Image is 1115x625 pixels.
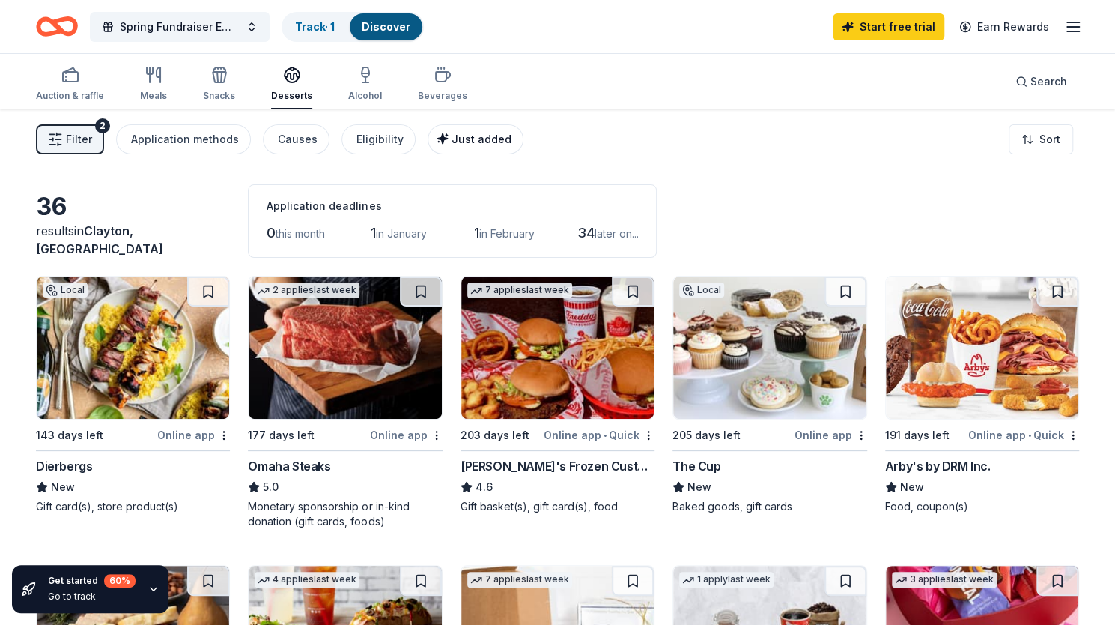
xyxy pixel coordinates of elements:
div: 4 applies last week [255,572,359,588]
img: Image for Dierbergs [37,277,229,419]
a: Start free trial [833,13,944,40]
span: • [1028,429,1031,441]
button: Alcohol [348,60,382,109]
button: Track· 1Discover [282,12,424,42]
div: Beverages [418,90,467,102]
div: Baked goods, gift cards [672,499,866,514]
div: Local [43,283,88,298]
a: Image for The CupLocal205 days leftOnline appThe CupNewBaked goods, gift cards [672,276,866,514]
div: Desserts [271,90,312,102]
img: Image for Freddy's Frozen Custard & Steakburgers [461,277,654,419]
span: Just added [452,133,511,145]
div: 143 days left [36,426,103,444]
div: 177 days left [248,426,315,444]
div: Snacks [203,90,235,102]
span: Spring Fundraiser Emerald Ball Hibernians [120,18,240,36]
span: later on... [594,227,638,240]
span: 1 [473,225,478,241]
div: 203 days left [461,426,529,444]
button: Meals [140,60,167,109]
a: Image for Omaha Steaks 2 applieslast week177 days leftOnline appOmaha Steaks5.0Monetary sponsorsh... [248,276,442,529]
div: Gift card(s), store product(s) [36,499,230,514]
span: Sort [1039,130,1060,148]
span: this month [276,227,325,240]
div: Online app [795,426,867,444]
div: 36 [36,192,230,222]
div: 7 applies last week [467,283,572,298]
span: 1 [370,225,375,241]
div: 2 [95,118,110,133]
span: 4.6 [476,478,493,496]
span: 34 [577,225,594,241]
span: New [687,478,711,496]
button: Sort [1009,124,1073,154]
button: Application methods [116,124,251,154]
span: in February [478,227,534,240]
button: Snacks [203,60,235,109]
span: 5.0 [263,478,279,496]
div: 3 applies last week [892,572,997,588]
img: Image for The Cup [673,277,866,419]
div: 205 days left [672,426,741,444]
div: The Cup [672,457,720,475]
div: 2 applies last week [255,283,359,298]
div: Auction & raffle [36,90,104,102]
div: Omaha Steaks [248,457,330,475]
img: Image for Arby's by DRM Inc. [886,277,1078,419]
div: Get started [48,574,136,588]
button: Spring Fundraiser Emerald Ball Hibernians [90,12,270,42]
div: Local [679,283,724,298]
div: Meals [140,90,167,102]
div: Causes [278,130,318,148]
button: Beverages [418,60,467,109]
div: Monetary sponsorship or in-kind donation (gift cards, foods) [248,499,442,529]
button: Filter2 [36,124,104,154]
a: Home [36,9,78,44]
div: Online app Quick [544,426,654,444]
a: Earn Rewards [950,13,1058,40]
a: Image for DierbergsLocal143 days leftOnline appDierbergsNewGift card(s), store product(s) [36,276,230,514]
div: Online app Quick [968,426,1079,444]
button: Causes [263,124,329,154]
div: Application methods [131,130,239,148]
span: Clayton, [GEOGRAPHIC_DATA] [36,223,163,256]
span: 0 [267,225,276,241]
div: Online app [370,426,443,444]
div: Online app [157,426,230,444]
a: Discover [362,20,410,33]
div: [PERSON_NAME]'s Frozen Custard & Steakburgers [461,457,654,475]
img: Image for Omaha Steaks [249,277,441,419]
div: Eligibility [356,130,404,148]
a: Track· 1 [295,20,335,33]
div: Arby's by DRM Inc. [885,457,991,475]
div: Application deadlines [267,197,638,215]
div: Gift basket(s), gift card(s), food [461,499,654,514]
a: Image for Freddy's Frozen Custard & Steakburgers7 applieslast week203 days leftOnline app•Quick[P... [461,276,654,514]
button: Eligibility [341,124,416,154]
span: New [900,478,924,496]
span: New [51,478,75,496]
button: Search [1003,67,1079,97]
div: Alcohol [348,90,382,102]
span: Filter [66,130,92,148]
div: 7 applies last week [467,572,572,588]
div: Dierbergs [36,457,92,475]
div: Go to track [48,591,136,603]
span: in January [375,227,426,240]
button: Just added [428,124,523,154]
div: Food, coupon(s) [885,499,1079,514]
div: 191 days left [885,426,950,444]
span: Search [1030,73,1067,91]
div: 60 % [104,574,136,588]
button: Auction & raffle [36,60,104,109]
a: Image for Arby's by DRM Inc.191 days leftOnline app•QuickArby's by DRM Inc.NewFood, coupon(s) [885,276,1079,514]
span: in [36,223,163,256]
div: 1 apply last week [679,572,774,588]
button: Desserts [271,60,312,109]
span: • [604,429,607,441]
div: results [36,222,230,258]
